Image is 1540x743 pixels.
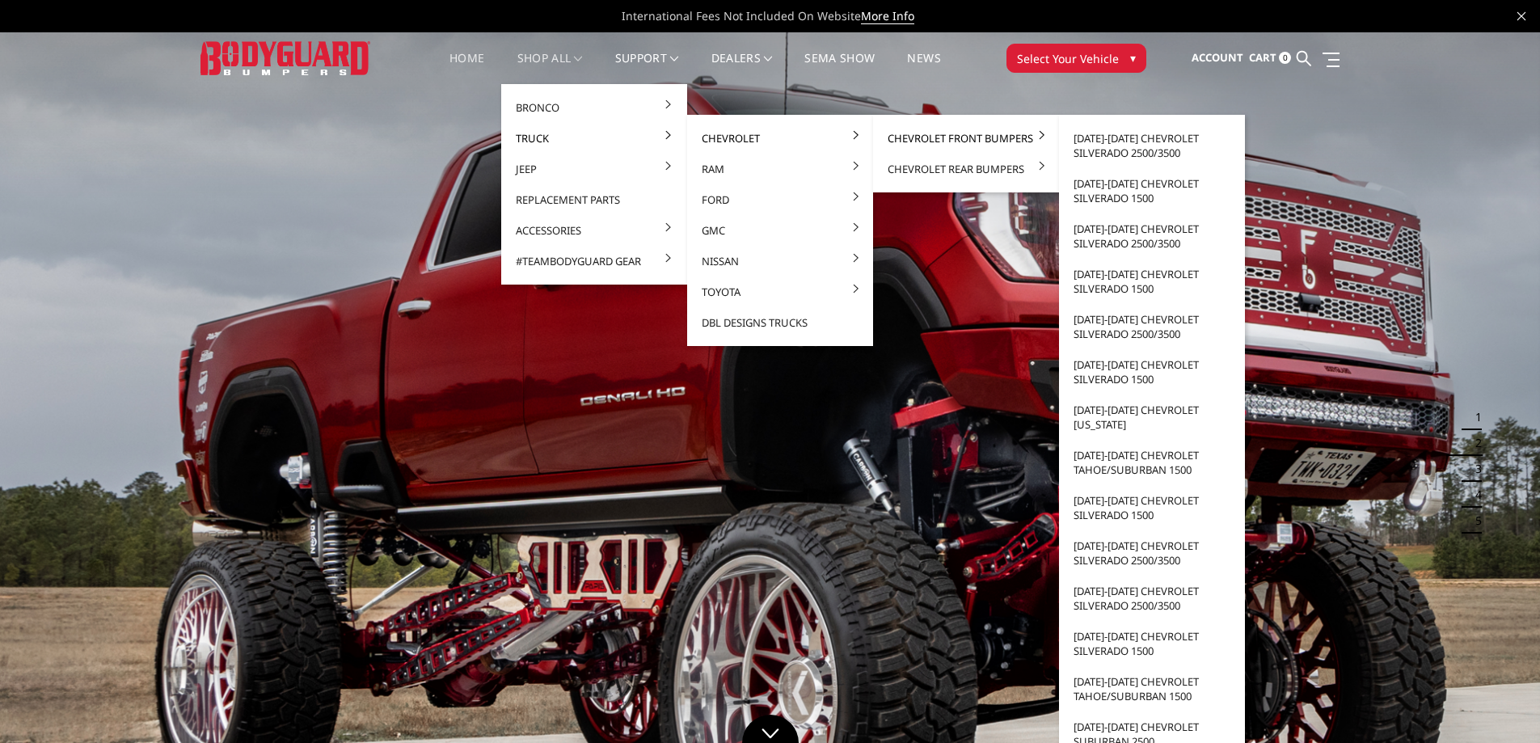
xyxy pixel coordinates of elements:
[1249,36,1291,80] a: Cart 0
[1065,440,1238,485] a: [DATE]-[DATE] Chevrolet Tahoe/Suburban 1500
[1065,213,1238,259] a: [DATE]-[DATE] Chevrolet Silverado 2500/3500
[1065,123,1238,168] a: [DATE]-[DATE] Chevrolet Silverado 2500/3500
[1466,456,1482,482] button: 3 of 5
[615,53,679,84] a: Support
[449,53,484,84] a: Home
[694,154,867,184] a: Ram
[694,184,867,215] a: Ford
[1065,259,1238,304] a: [DATE]-[DATE] Chevrolet Silverado 1500
[508,215,681,246] a: Accessories
[1459,665,1540,743] iframe: Chat Widget
[508,184,681,215] a: Replacement Parts
[508,246,681,277] a: #TeamBodyguard Gear
[1192,50,1243,65] span: Account
[1065,530,1238,576] a: [DATE]-[DATE] Chevrolet Silverado 2500/3500
[1065,395,1238,440] a: [DATE]-[DATE] Chevrolet [US_STATE]
[804,53,875,84] a: SEMA Show
[694,123,867,154] a: Chevrolet
[907,53,940,84] a: News
[1065,349,1238,395] a: [DATE]-[DATE] Chevrolet Silverado 1500
[1017,50,1119,67] span: Select Your Vehicle
[508,154,681,184] a: Jeep
[1130,49,1136,66] span: ▾
[711,53,773,84] a: Dealers
[694,215,867,246] a: GMC
[1006,44,1146,73] button: Select Your Vehicle
[1466,482,1482,508] button: 4 of 5
[1065,168,1238,213] a: [DATE]-[DATE] Chevrolet Silverado 1500
[517,53,583,84] a: shop all
[1065,621,1238,666] a: [DATE]-[DATE] Chevrolet Silverado 1500
[1466,430,1482,456] button: 2 of 5
[1065,304,1238,349] a: [DATE]-[DATE] Chevrolet Silverado 2500/3500
[694,307,867,338] a: DBL Designs Trucks
[200,41,370,74] img: BODYGUARD BUMPERS
[508,92,681,123] a: Bronco
[742,715,799,743] a: Click to Down
[694,277,867,307] a: Toyota
[880,123,1053,154] a: Chevrolet Front Bumpers
[1065,576,1238,621] a: [DATE]-[DATE] Chevrolet Silverado 2500/3500
[861,8,914,24] a: More Info
[1249,50,1276,65] span: Cart
[880,154,1053,184] a: Chevrolet Rear Bumpers
[1466,404,1482,430] button: 1 of 5
[1192,36,1243,80] a: Account
[508,123,681,154] a: Truck
[1466,508,1482,534] button: 5 of 5
[1279,52,1291,64] span: 0
[1065,666,1238,711] a: [DATE]-[DATE] Chevrolet Tahoe/Suburban 1500
[1065,485,1238,530] a: [DATE]-[DATE] Chevrolet Silverado 1500
[694,246,867,277] a: Nissan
